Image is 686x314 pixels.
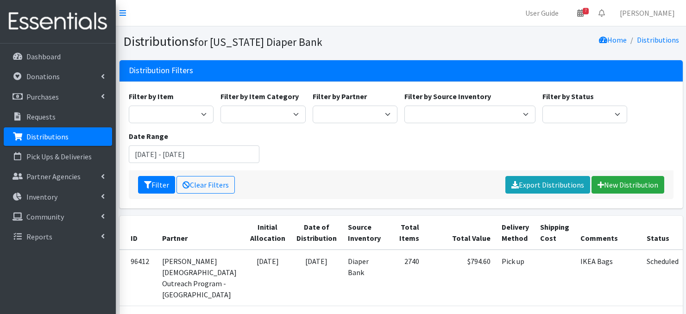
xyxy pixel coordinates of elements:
a: Pick Ups & Deliveries [4,147,112,166]
a: User Guide [518,4,566,22]
th: ID [120,216,157,250]
th: Total Items [390,216,425,250]
td: IKEA Bags [575,250,641,306]
a: Clear Filters [176,176,235,194]
td: [PERSON_NAME][DEMOGRAPHIC_DATA] Outreach Program - [GEOGRAPHIC_DATA] [157,250,245,306]
td: 96412 [120,250,157,306]
th: Initial Allocation [245,216,291,250]
input: January 1, 2011 - December 31, 2011 [129,145,260,163]
p: Purchases [26,92,59,101]
p: Distributions [26,132,69,141]
th: Source Inventory [342,216,390,250]
label: Date Range [129,131,168,142]
th: Delivery Method [496,216,535,250]
td: [DATE] [245,250,291,306]
td: 2740 [390,250,425,306]
a: Partner Agencies [4,167,112,186]
th: Date of Distribution [291,216,342,250]
a: Requests [4,107,112,126]
label: Filter by Source Inventory [404,91,491,102]
label: Filter by Status [542,91,594,102]
td: Diaper Bank [342,250,390,306]
p: Reports [26,232,52,241]
p: Community [26,212,64,221]
a: Purchases [4,88,112,106]
label: Filter by Partner [313,91,367,102]
span: 7 [583,8,589,14]
label: Filter by Item [129,91,174,102]
a: New Distribution [592,176,664,194]
td: [DATE] [291,250,342,306]
p: Donations [26,72,60,81]
a: 7 [570,4,591,22]
td: $794.60 [425,250,496,306]
th: Status [641,216,684,250]
label: Filter by Item Category [220,91,299,102]
a: Export Distributions [505,176,590,194]
p: Inventory [26,192,57,201]
td: Pick up [496,250,535,306]
a: Reports [4,227,112,246]
p: Pick Ups & Deliveries [26,152,92,161]
th: Partner [157,216,245,250]
h1: Distributions [123,33,398,50]
small: for [US_STATE] Diaper Bank [195,35,322,49]
a: Dashboard [4,47,112,66]
a: Distributions [637,35,679,44]
h3: Distribution Filters [129,66,193,75]
a: Community [4,207,112,226]
button: Filter [138,176,175,194]
a: Donations [4,67,112,86]
td: Scheduled [641,250,684,306]
a: Home [599,35,627,44]
a: Distributions [4,127,112,146]
a: [PERSON_NAME] [612,4,682,22]
th: Comments [575,216,641,250]
th: Shipping Cost [535,216,575,250]
img: HumanEssentials [4,6,112,37]
p: Requests [26,112,56,121]
th: Total Value [425,216,496,250]
a: Inventory [4,188,112,206]
p: Partner Agencies [26,172,81,181]
p: Dashboard [26,52,61,61]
